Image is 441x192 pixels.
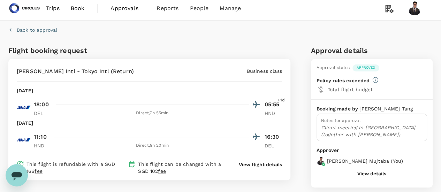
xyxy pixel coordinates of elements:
[157,4,178,13] span: Reports
[34,133,47,141] p: 11:10
[17,67,134,76] p: [PERSON_NAME] Intl - Tokyo Intl (Return)
[317,64,350,71] div: Approval status
[8,45,148,56] h6: Flight booking request
[311,45,433,56] h6: Approval details
[17,120,33,126] p: [DATE]
[34,142,51,149] p: HND
[26,161,126,175] p: This flight is refundable with a SGD 166
[158,168,166,174] span: fee
[317,147,427,154] p: Approver
[34,100,49,109] p: 18:00
[8,26,57,33] button: Back to approval
[190,4,208,13] span: People
[6,164,28,186] iframe: Button to launch messaging window
[265,100,282,109] p: 05:55
[327,158,403,164] p: [PERSON_NAME] Mujtaba ( You )
[408,1,421,15] img: Hassan Mujtaba
[17,133,31,147] img: NH
[46,4,60,13] span: Trips
[352,65,379,70] span: Approved
[111,4,145,13] span: Approvals
[317,77,370,84] p: Policy rules exceeded
[265,142,282,149] p: DEL
[35,168,42,174] span: fee
[239,161,282,168] button: View flight details
[220,4,241,13] span: Manage
[265,133,282,141] p: 16:30
[317,105,359,112] p: Booking made by
[17,100,31,114] img: NH
[55,110,249,117] div: Direct , 7h 55min
[17,26,57,33] p: Back to approval
[317,157,325,165] img: avatar-688dc3ae75335.png
[17,87,33,94] p: [DATE]
[34,110,51,117] p: DEL
[321,124,423,138] p: Client meeting in [GEOGRAPHIC_DATA] (together with [PERSON_NAME])
[321,118,361,123] span: Notes for approval
[55,142,249,149] div: Direct , 9h 20min
[71,4,85,13] span: Book
[359,105,413,112] p: [PERSON_NAME] Tang
[277,97,284,104] span: +1d
[328,86,427,93] p: Total flight budget
[357,171,386,176] button: View details
[247,68,282,75] p: Business class
[265,110,282,117] p: HND
[8,1,40,16] img: Circles
[138,161,226,175] p: This flight can be changed with a SGD 102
